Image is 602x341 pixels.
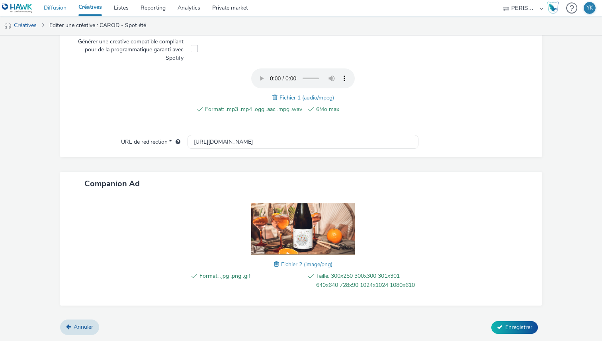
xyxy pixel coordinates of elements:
a: Hawk Academy [547,2,562,14]
img: Fichier 2 (image/png) [251,203,355,255]
a: Editer une créative : CAROD - Spot été [45,16,150,35]
span: Fichier 1 (audio/mpeg) [279,94,334,101]
a: Annuler [60,320,99,335]
button: Enregistrer [491,321,538,334]
div: YK [586,2,593,14]
span: Format: .jpg .png .gif [199,271,302,290]
span: 6Mo max [316,105,413,114]
label: Générer une creative compatible compliant pour de la programmatique garanti avec Spotify [74,35,187,62]
img: audio [4,22,12,30]
span: Companion Ad [84,178,140,189]
span: Format: .mp3 .mp4 .ogg .aac .mpg .wav [205,105,302,114]
div: L'URL de redirection sera utilisée comme URL de validation avec certains SSP et ce sera l'URL de ... [172,138,180,146]
span: Enregistrer [505,323,532,331]
img: Hawk Academy [547,2,559,14]
input: url... [188,135,418,149]
span: Taille: 300x250 300x300 301x301 640x640 728x90 1024x1024 1080x610 [316,271,418,290]
img: undefined Logo [2,3,33,13]
span: Annuler [74,323,93,331]
span: Fichier 2 (image/png) [281,261,332,268]
label: URL de redirection * [118,135,184,146]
